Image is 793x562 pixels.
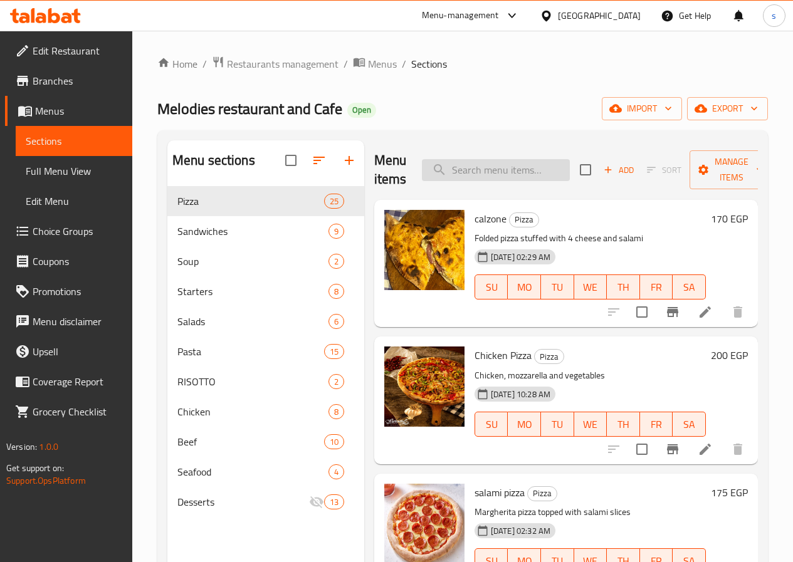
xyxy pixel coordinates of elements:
[167,306,364,336] div: Salads6
[658,434,688,464] button: Branch-specific-item
[599,160,639,180] span: Add item
[574,274,607,299] button: WE
[329,226,344,237] span: 9
[278,147,304,174] span: Select all sections
[700,154,764,185] span: Manage items
[513,415,536,434] span: MO
[177,254,328,269] span: Soup
[607,412,640,437] button: TH
[329,406,344,418] span: 8
[33,404,122,419] span: Grocery Checklist
[5,276,132,306] a: Promotions
[172,151,255,170] h2: Menu sections
[534,349,564,364] div: Pizza
[422,159,570,181] input: search
[177,464,328,479] div: Seafood
[546,278,569,296] span: TU
[658,297,688,327] button: Branch-specific-item
[607,274,640,299] button: TH
[599,160,639,180] button: Add
[334,145,364,175] button: Add section
[602,97,682,120] button: import
[723,297,753,327] button: delete
[157,56,768,72] nav: breadcrumb
[687,97,768,120] button: export
[177,314,328,329] span: Salads
[26,164,122,179] span: Full Menu View
[602,163,636,177] span: Add
[673,274,706,299] button: SA
[227,56,339,71] span: Restaurants management
[325,195,344,207] span: 25
[167,181,364,522] nav: Menu sections
[711,346,748,364] h6: 200 EGP
[528,486,557,501] span: Pizza
[723,434,753,464] button: delete
[640,412,673,437] button: FR
[167,397,364,427] div: Chicken8
[475,346,532,365] span: Chicken Pizza
[486,388,555,400] span: [DATE] 10:28 AM
[177,344,324,359] span: Pasta
[16,156,132,186] a: Full Menu View
[711,484,748,501] h6: 175 EGP
[486,525,555,537] span: [DATE] 02:32 AM
[639,160,690,180] span: Select section first
[167,427,364,457] div: Beef10
[5,96,132,126] a: Menus
[772,9,776,23] span: s
[167,457,364,487] div: Seafood4
[347,105,376,115] span: Open
[475,368,706,383] p: Chicken, mozzarella and vegetables
[33,254,122,269] span: Coupons
[329,286,344,298] span: 8
[26,194,122,209] span: Edit Menu
[35,103,122,118] span: Menus
[629,436,655,462] span: Select to update
[328,374,344,389] div: items
[16,126,132,156] a: Sections
[177,494,309,509] div: Desserts
[6,439,37,455] span: Version:
[167,276,364,306] div: Starters8
[202,56,207,71] li: /
[402,56,406,71] li: /
[167,367,364,397] div: RISOTTO2
[26,133,122,148] span: Sections
[612,278,635,296] span: TH
[167,186,364,216] div: Pizza25
[384,210,465,290] img: calzone
[167,216,364,246] div: Sandwiches9
[177,224,328,239] span: Sandwiches
[328,254,344,269] div: items
[422,8,499,23] div: Menu-management
[475,209,507,228] span: calzone
[328,314,344,329] div: items
[6,472,86,489] a: Support.OpsPlatform
[475,231,706,246] p: Folded pizza stuffed with 4 cheese and salami
[309,494,324,509] svg: Inactive section
[535,350,564,364] span: Pizza
[177,284,328,299] span: Starters
[5,216,132,246] a: Choice Groups
[640,274,673,299] button: FR
[304,145,334,175] span: Sort sections
[16,186,132,216] a: Edit Menu
[673,412,706,437] button: SA
[541,412,574,437] button: TU
[612,415,635,434] span: TH
[5,397,132,427] a: Grocery Checklist
[39,439,58,455] span: 1.0.0
[480,415,503,434] span: SU
[698,304,713,320] a: Edit menu item
[167,336,364,367] div: Pasta15
[344,56,348,71] li: /
[33,224,122,239] span: Choice Groups
[698,442,713,457] a: Edit menu item
[475,504,706,520] p: Margherita pizza topped with salami slices
[33,43,122,58] span: Edit Restaurant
